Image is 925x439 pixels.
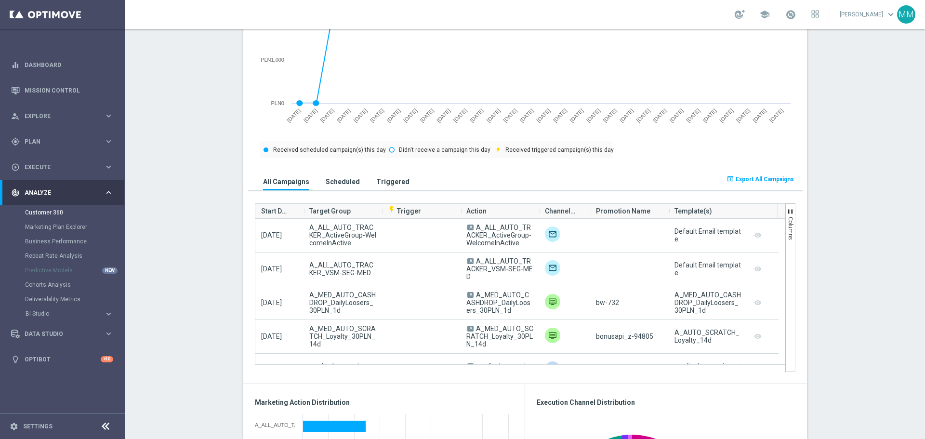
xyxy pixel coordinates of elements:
[261,57,284,63] text: PLN1,000
[376,177,410,186] h3: Triggered
[466,257,533,280] span: A_ALL_AUTO_TRACKER_VSM-SEG-MED
[759,9,770,20] span: school
[104,309,113,319] i: keyboard_arrow_right
[596,333,653,340] span: bonusapi_z-94805
[11,163,104,172] div: Execute
[685,107,701,123] text: [DATE]
[25,234,124,249] div: Business Performance
[374,173,412,190] button: Triggered
[545,328,560,343] img: Private message
[725,173,795,186] button: open_in_browser Export All Campaigns
[752,107,767,123] text: [DATE]
[467,326,474,332] span: A
[11,137,20,146] i: gps_fixed
[273,146,386,153] text: Received scheduled campaign(s) this day
[568,107,584,123] text: [DATE]
[25,139,104,145] span: Plan
[261,333,282,340] span: [DATE]
[102,267,118,274] div: NEW
[466,325,533,348] span: A_MED_AUTO_SCRATCH_Loyalty_30PLN_14d
[545,294,560,309] img: Private message
[336,107,352,123] text: [DATE]
[309,362,376,378] span: media_bonuseria_retencja
[11,112,114,120] button: person_search Explore keyboard_arrow_right
[11,188,104,197] div: Analyze
[545,260,560,276] img: Target group only
[255,422,296,428] div: A_ALL_AUTO_TRACKER_ActiveGroup-WelcomeInActive
[261,231,282,239] span: [DATE]
[25,209,100,216] a: Customer 360
[25,78,113,103] a: Mission Control
[545,361,560,377] img: Facebook Custom Audience
[787,217,794,240] span: Columns
[11,189,114,197] div: track_changes Analyze keyboard_arrow_right
[897,5,915,24] div: MM
[718,107,734,123] text: [DATE]
[25,249,124,263] div: Repeat Rate Analysis
[323,173,362,190] button: Scheduled
[26,311,104,317] div: BI Studio
[11,330,114,338] button: Data Studio keyboard_arrow_right
[727,175,734,183] i: open_in_browser
[25,164,104,170] span: Execute
[25,223,100,231] a: Marketing Plan Explorer
[467,363,474,369] span: A
[502,107,518,123] text: [DATE]
[309,325,376,348] span: A_MED_AUTO_SCRATCH_Loyalty_30PLN_14d
[25,331,104,337] span: Data Studio
[261,173,312,190] button: All Campaigns
[469,107,485,123] text: [DATE]
[11,138,114,146] button: gps_fixed Plan keyboard_arrow_right
[596,201,650,221] span: Promotion Name
[309,201,351,221] span: Target Group
[104,137,113,146] i: keyboard_arrow_right
[25,190,104,196] span: Analyze
[596,299,619,306] span: bw-732
[104,162,113,172] i: keyboard_arrow_right
[736,176,794,183] span: Export All Campaigns
[452,107,468,123] text: [DATE]
[419,107,435,123] text: [DATE]
[25,306,124,321] div: BI Studio
[25,52,113,78] a: Dashboard
[537,398,795,407] h3: Execution Channel Distribution
[535,107,551,123] text: [DATE]
[885,9,896,20] span: keyboard_arrow_down
[674,362,741,378] div: media_bonuseria_retencja
[303,107,318,123] text: [DATE]
[11,188,20,197] i: track_changes
[11,356,114,363] button: lightbulb Optibot +10
[768,107,784,123] text: [DATE]
[11,87,114,94] button: Mission Control
[25,278,124,292] div: Cohorts Analysis
[466,224,531,247] span: A_ALL_AUTO_TRACKER_ActiveGroup-WelcomeInActive
[104,188,113,197] i: keyboard_arrow_right
[674,291,741,314] div: A_MED_AUTO_CASHDROP_DailyLoosers_30PLN_1d
[25,346,101,372] a: Optibot
[669,107,685,123] text: [DATE]
[519,107,535,123] text: [DATE]
[23,424,53,429] a: Settings
[545,226,560,242] img: Target group only
[25,281,100,289] a: Cohorts Analysis
[467,258,474,264] span: A
[399,146,490,153] text: Didn't receive a campaign this day
[674,329,741,344] div: A_AUTO_SCRATCH_Loyalty_14d
[369,107,385,123] text: [DATE]
[11,78,113,103] div: Mission Control
[309,224,376,247] span: A_ALL_AUTO_TRACKER_ActiveGroup-WelcomeInActive
[25,310,114,318] div: BI Studio keyboard_arrow_right
[309,291,376,314] span: A_MED_AUTO_CASHDROP_DailyLoosers_30PLN_1d
[261,265,282,273] span: [DATE]
[263,177,309,186] h3: All Campaigns
[11,137,104,146] div: Plan
[11,61,114,69] button: equalizer Dashboard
